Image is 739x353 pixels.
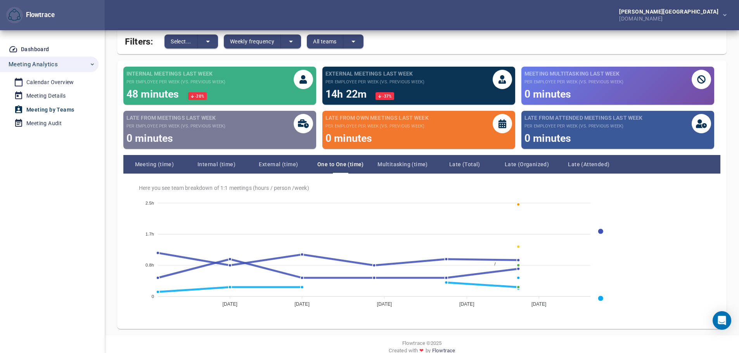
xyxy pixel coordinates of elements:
[402,339,441,347] span: Flowtrace © 2025
[26,105,74,115] div: Meeting by Teams
[123,160,185,169] span: Meeting (time)
[6,7,23,24] button: Flowtrace
[126,114,225,122] span: Late from meetings last week
[325,79,424,85] small: per employee per week (vs. previous week)
[224,34,301,48] div: split button
[145,263,154,268] tspan: 0.8h
[171,37,191,46] span: Select...
[524,132,571,144] span: 0 minutes
[145,232,154,236] tspan: 1.7h
[524,79,623,85] small: per employee per week (vs. previous week)
[26,119,62,128] div: Meeting Audit
[164,34,198,48] button: Select...
[307,34,343,48] button: All teams
[496,160,558,169] span: Late (Organized)
[139,184,711,191] span: Here you see team breakdown of 1:1 meetings (hours / person / week )
[524,123,643,129] small: per employee per week (vs. previous week)
[247,160,310,169] span: External (time)
[194,94,204,98] span: -20 %
[126,88,182,100] span: 48 minutes
[230,37,274,46] span: Weekly frequency
[6,7,55,24] div: Flowtrace
[524,70,623,77] span: Meeting Multitasking last week
[524,88,571,100] span: 0 minutes
[325,114,429,122] span: Late from own meetings last week
[382,94,392,98] span: -37 %
[325,123,429,129] small: per employee per week (vs. previous week)
[488,262,495,267] span: /
[307,34,363,48] div: split button
[185,160,247,169] span: Internal (time)
[325,88,369,100] span: 14h 22m
[145,201,154,205] tspan: 2.5h
[294,302,310,307] tspan: [DATE]
[310,160,372,169] span: One to One (time)
[531,302,547,307] tspan: [DATE]
[164,34,218,48] div: split button
[377,302,392,307] tspan: [DATE]
[9,59,58,69] span: Meeting Analytics
[224,34,281,48] button: Weekly frequency
[21,45,49,54] div: Dashboard
[26,77,74,87] div: Calendar Overview
[123,155,720,174] div: Team breakdown
[619,14,722,21] div: [DOMAIN_NAME]
[524,114,643,122] span: Late from attended meetings last week
[607,7,733,24] button: [PERSON_NAME][GEOGRAPHIC_DATA][DOMAIN_NAME]
[126,79,225,85] small: per employee per week (vs. previous week)
[125,32,153,48] span: Filters:
[126,123,225,129] small: per employee per week (vs. previous week)
[126,132,173,144] span: 0 minutes
[325,70,424,77] span: External meetings last week
[619,9,722,14] div: [PERSON_NAME][GEOGRAPHIC_DATA]
[152,294,154,299] tspan: 0
[223,302,238,307] tspan: [DATE]
[313,37,337,46] span: All teams
[459,302,474,307] tspan: [DATE]
[325,132,372,144] span: 0 minutes
[8,9,21,21] img: Flowtrace
[26,91,66,101] div: Meeting Details
[558,160,620,169] span: Late (Attended)
[713,311,731,330] div: Open Intercom Messenger
[372,160,434,169] span: Multitasking (time)
[126,70,225,77] span: Internal meetings last week
[434,160,496,169] span: Late (Total)
[23,10,55,20] div: Flowtrace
